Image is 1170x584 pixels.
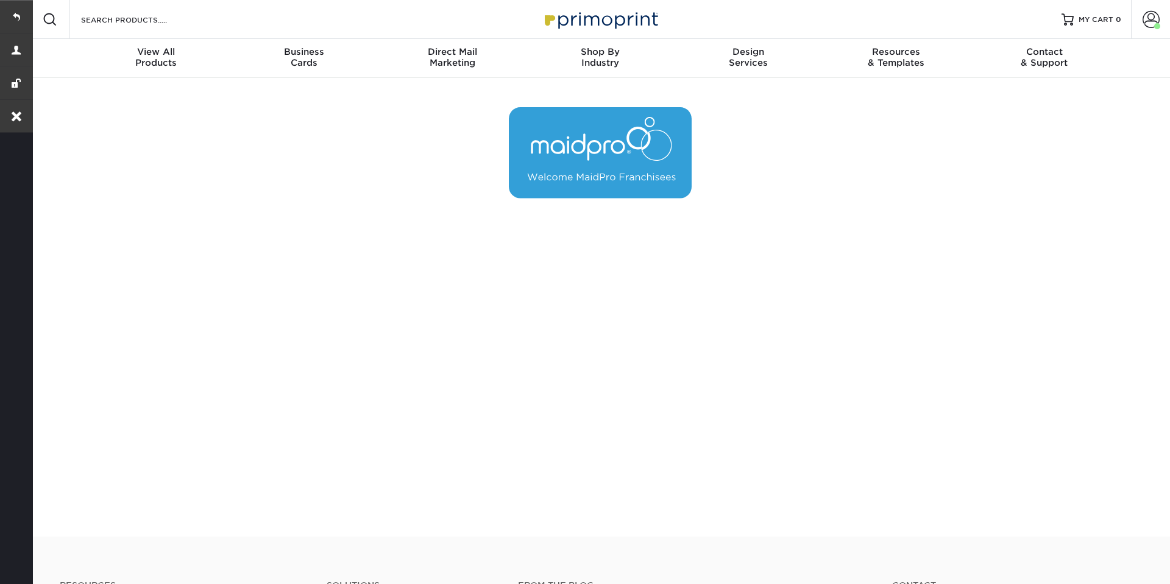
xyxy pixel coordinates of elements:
[82,39,230,78] a: View AllProducts
[526,46,675,68] div: Industry
[509,107,692,199] img: MaidPro
[822,46,970,68] div: & Templates
[378,46,526,68] div: Marketing
[1116,15,1121,24] span: 0
[539,6,661,32] img: Primoprint
[674,46,822,57] span: Design
[822,39,970,78] a: Resources& Templates
[1079,15,1113,25] span: MY CART
[970,46,1118,68] div: & Support
[230,39,378,78] a: BusinessCards
[378,46,526,57] span: Direct Mail
[230,46,378,57] span: Business
[378,39,526,78] a: Direct MailMarketing
[82,46,230,57] span: View All
[526,39,675,78] a: Shop ByIndustry
[82,46,230,68] div: Products
[526,46,675,57] span: Shop By
[822,46,970,57] span: Resources
[230,46,378,68] div: Cards
[674,46,822,68] div: Services
[970,46,1118,57] span: Contact
[80,12,199,27] input: SEARCH PRODUCTS.....
[674,39,822,78] a: DesignServices
[970,39,1118,78] a: Contact& Support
